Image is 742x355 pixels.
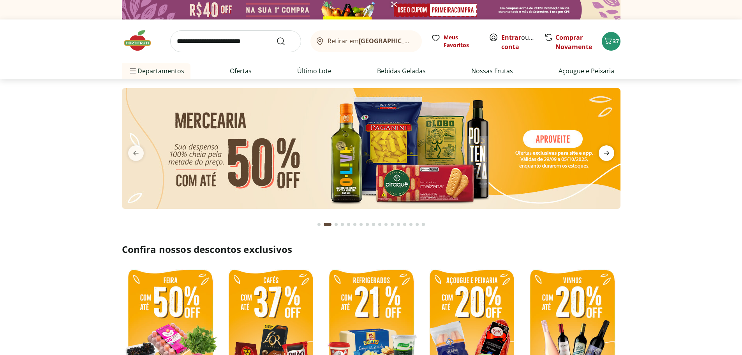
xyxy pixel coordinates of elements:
[352,215,358,234] button: Go to page 6 from fs-carousel
[501,33,521,42] a: Entrar
[559,66,614,76] a: Açougue e Peixaria
[328,37,414,44] span: Retirar em
[122,29,161,52] img: Hortifruti
[389,215,395,234] button: Go to page 12 from fs-carousel
[377,66,426,76] a: Bebidas Geladas
[613,37,619,45] span: 37
[408,215,414,234] button: Go to page 15 from fs-carousel
[402,215,408,234] button: Go to page 14 from fs-carousel
[501,33,536,51] span: ou
[414,215,420,234] button: Go to page 16 from fs-carousel
[316,215,322,234] button: Go to page 1 from fs-carousel
[364,215,370,234] button: Go to page 8 from fs-carousel
[592,145,620,161] button: next
[122,88,620,209] img: mercearia
[420,215,427,234] button: Go to page 17 from fs-carousel
[358,215,364,234] button: Go to page 7 from fs-carousel
[322,215,333,234] button: Current page from fs-carousel
[471,66,513,76] a: Nossas Frutas
[555,33,592,51] a: Comprar Novamente
[444,34,479,49] span: Meus Favoritos
[377,215,383,234] button: Go to page 10 from fs-carousel
[370,215,377,234] button: Go to page 9 from fs-carousel
[170,30,301,52] input: search
[230,66,252,76] a: Ofertas
[383,215,389,234] button: Go to page 11 from fs-carousel
[345,215,352,234] button: Go to page 5 from fs-carousel
[359,37,490,45] b: [GEOGRAPHIC_DATA]/[GEOGRAPHIC_DATA]
[602,32,620,51] button: Carrinho
[276,37,295,46] button: Submit Search
[128,62,184,80] span: Departamentos
[122,243,620,256] h2: Confira nossos descontos exclusivos
[431,34,479,49] a: Meus Favoritos
[339,215,345,234] button: Go to page 4 from fs-carousel
[128,62,137,80] button: Menu
[122,145,150,161] button: previous
[395,215,402,234] button: Go to page 13 from fs-carousel
[501,33,544,51] a: Criar conta
[310,30,422,52] button: Retirar em[GEOGRAPHIC_DATA]/[GEOGRAPHIC_DATA]
[297,66,331,76] a: Último Lote
[333,215,339,234] button: Go to page 3 from fs-carousel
